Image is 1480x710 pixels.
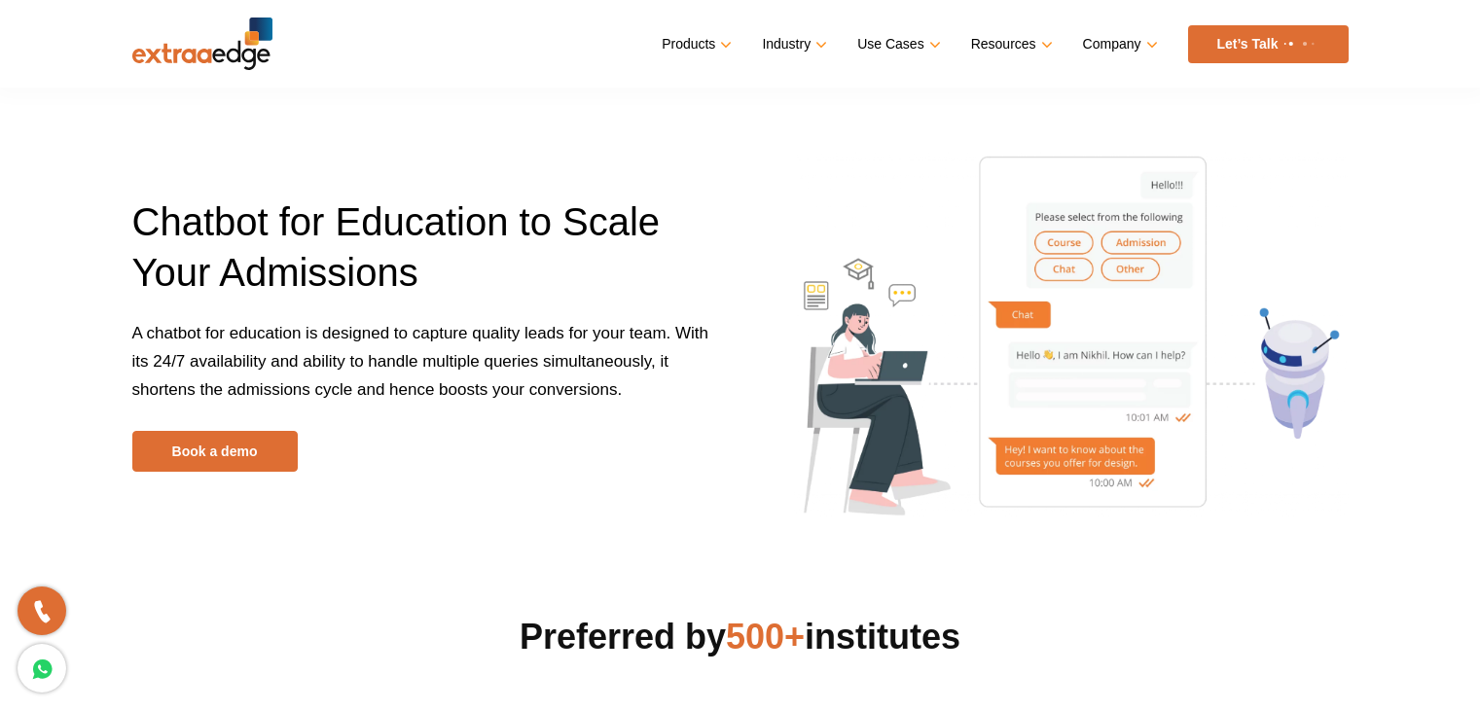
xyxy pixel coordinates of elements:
[794,151,1349,516] img: chatbot
[132,200,661,294] span: Chatbot for Education to Scale Your Admissions
[1188,25,1349,63] a: Let’s Talk
[132,431,298,472] a: Book a demo
[1083,30,1154,58] a: Company
[662,30,728,58] a: Products
[132,614,1349,660] h2: Preferred by institutes
[132,324,709,399] span: A chatbot for education is designed to capture quality leads for your team. With its 24/7 availab...
[726,617,805,657] span: 500+
[762,30,823,58] a: Industry
[857,30,936,58] a: Use Cases
[971,30,1049,58] a: Resources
